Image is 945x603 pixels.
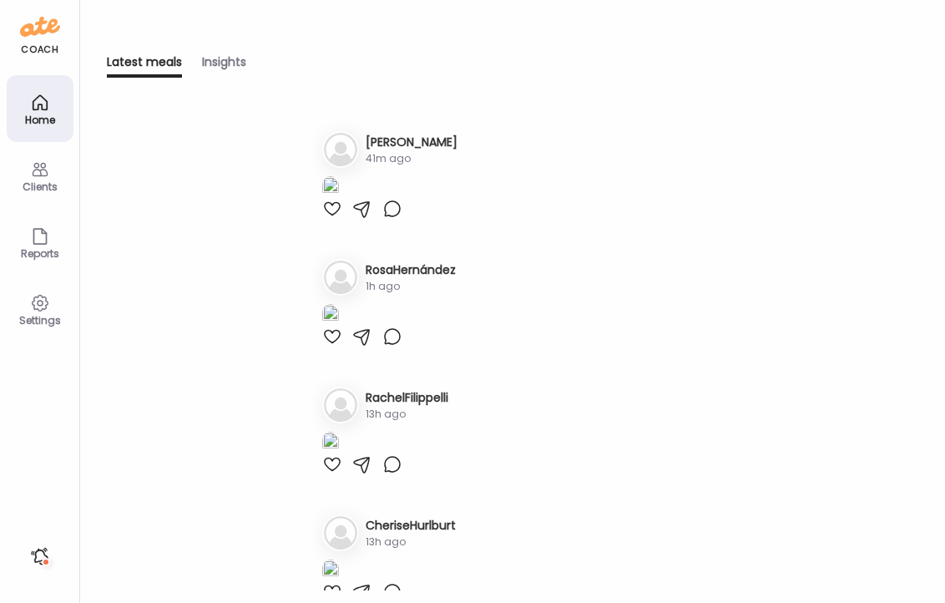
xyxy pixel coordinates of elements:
img: bg-avatar-default.svg [324,388,357,422]
h3: [PERSON_NAME] [366,134,457,151]
img: bg-avatar-default.svg [324,133,357,166]
img: images%2FKctm46SuybbMQSXT8hwA8FvFJK03%2FJ3YChFniflKR07WWY5kN%2FXcdZFuzBaEZVBpO8MQLS_1080 [322,176,339,199]
img: images%2FPx7obpQtcXfz5dvBTIw2MvHmXDg1%2F4yqXUuC3OkRcl3KjOQPX%2FDDZtUfqTvN5wx6gXX6tG_1080 [322,560,339,582]
img: images%2FCONpOAmKNnOmveVlQf7BcAx5QfG3%2FSODDS9EGKeGyuFYjT5bo%2FvMtpPCBOQWnTBsz5RzUS_1080 [322,304,339,327]
div: 1h ago [366,279,456,294]
img: images%2F1IVwZUuXIwd79qFJdmi7kV9BNGF2%2FMAjF2r8rh8eZEy1zdP6g%2FJqlW4LYDDhaOsXodMHnR_1080 [322,432,339,454]
h3: RachelFilippelli [366,389,448,407]
div: Clients [10,181,70,192]
img: bg-avatar-default.svg [324,261,357,294]
div: Latest meals [107,53,182,78]
div: Home [10,114,70,125]
h3: RosaHernández [366,261,456,279]
div: 41m ago [366,151,457,166]
img: ate [20,13,60,40]
h3: CheriseHurlburt [366,517,456,535]
div: 13h ago [366,535,456,550]
div: Reports [10,248,70,259]
div: coach [21,43,58,57]
div: 13h ago [366,407,448,422]
img: bg-avatar-default.svg [324,516,357,550]
div: Settings [10,315,70,326]
div: Insights [202,53,246,78]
